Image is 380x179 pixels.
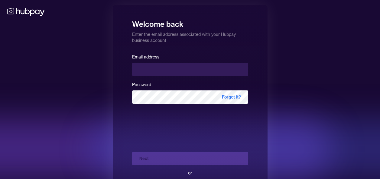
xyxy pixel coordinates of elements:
[215,90,248,104] span: Forgot it?
[132,29,248,43] p: Enter the email address associated with your Hubpay business account
[132,16,248,29] h1: Welcome back
[132,82,151,87] label: Password
[132,54,159,60] label: Email address
[188,170,192,176] div: or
